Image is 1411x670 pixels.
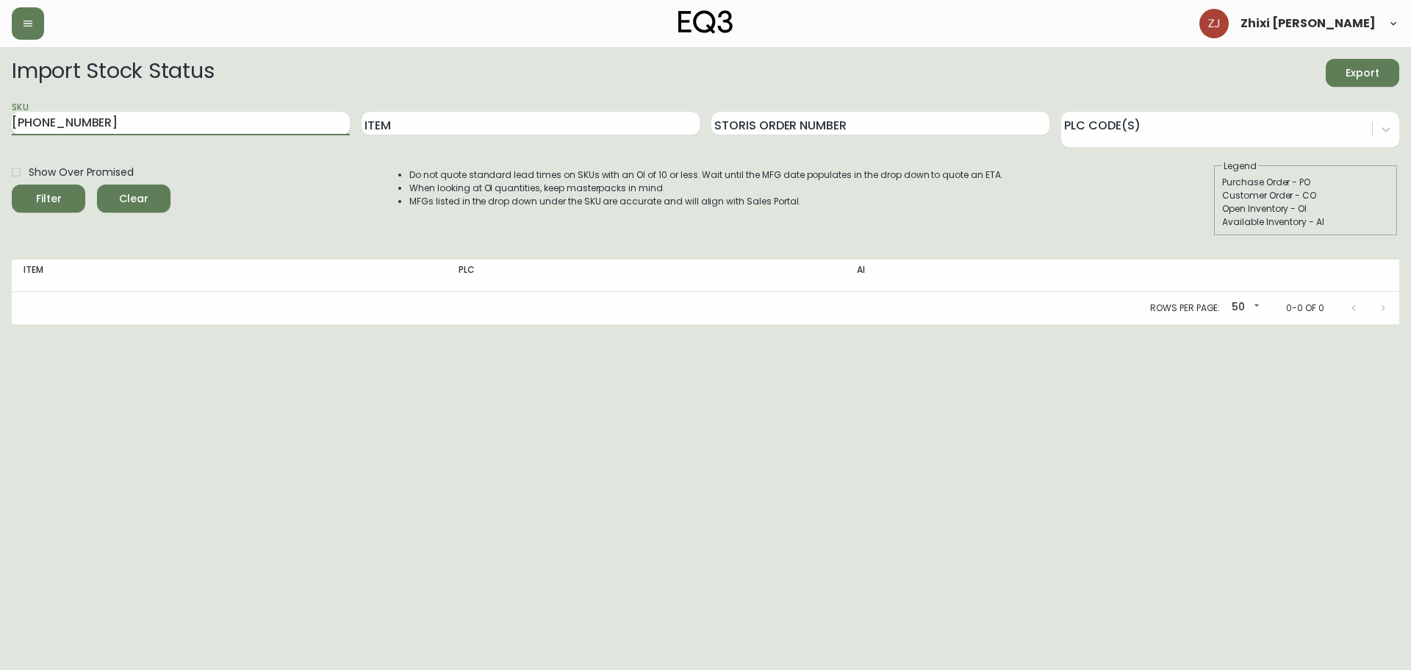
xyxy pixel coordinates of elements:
p: Rows per page: [1150,302,1220,315]
span: Export [1338,64,1387,82]
li: When looking at OI quantities, keep masterpacks in mind. [409,182,1003,195]
button: Export [1326,59,1399,87]
div: Customer Order - CO [1222,189,1390,202]
button: Clear [97,185,170,213]
div: Open Inventory - OI [1222,202,1390,215]
li: Do not quote standard lead times on SKUs with an OI of 10 or less. Wait until the MFG date popula... [409,168,1003,182]
h2: Import Stock Status [12,59,214,87]
legend: Legend [1222,160,1258,173]
img: cdf3aad9aedaaf2f6daeaadb24178489 [1199,9,1229,38]
li: MFGs listed in the drop down under the SKU are accurate and will align with Sales Portal. [409,195,1003,208]
span: Zhixi [PERSON_NAME] [1241,18,1376,29]
p: 0-0 of 0 [1286,302,1324,315]
th: PLC [447,260,845,292]
div: 50 [1226,296,1263,320]
img: logo [678,10,733,34]
button: Filter [12,185,85,213]
div: Available Inventory - AI [1222,215,1390,229]
span: Show Over Promised [29,165,134,180]
th: AI [845,260,1163,292]
div: Purchase Order - PO [1222,176,1390,189]
th: Item [12,260,447,292]
span: Clear [109,190,159,208]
